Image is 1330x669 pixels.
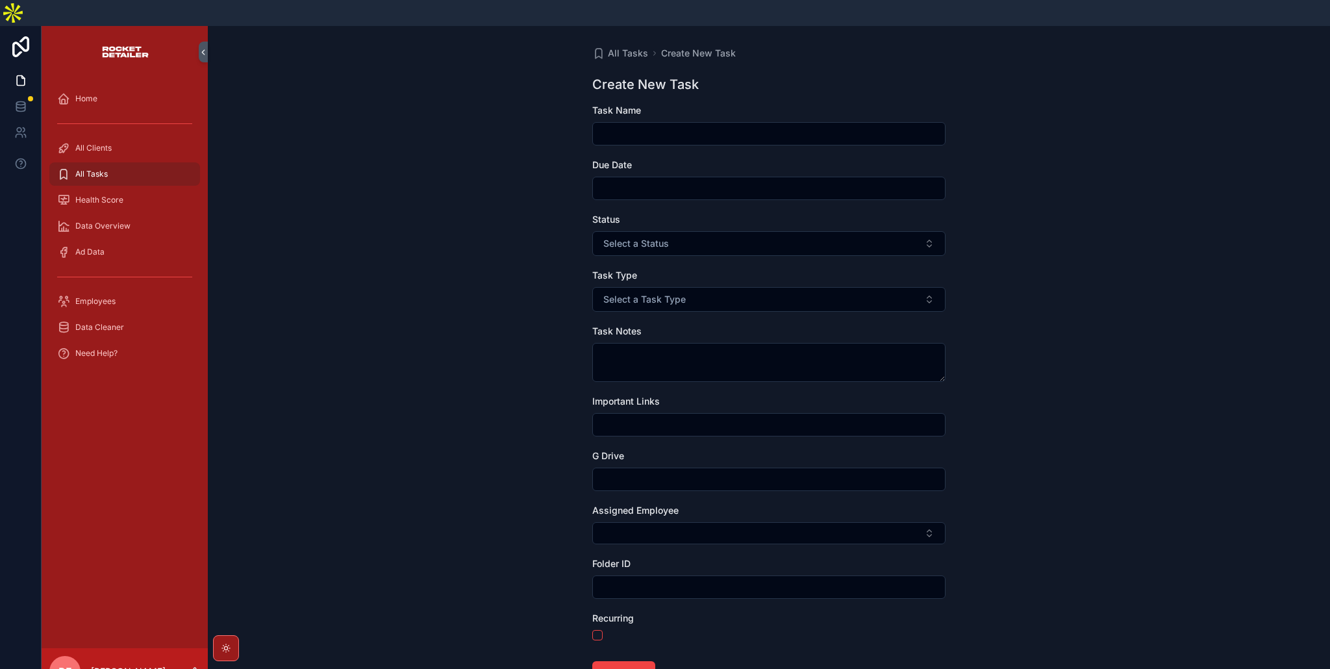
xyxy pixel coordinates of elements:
a: Ad Data [49,240,200,264]
span: Need Help? [75,348,118,359]
span: Data Overview [75,221,131,231]
div: scrollable content [42,78,208,382]
span: Home [75,94,97,104]
button: Select Button [592,231,946,256]
a: All Tasks [592,47,648,60]
span: All Tasks [608,47,648,60]
span: Due Date [592,159,632,170]
span: All Clients [75,143,112,153]
span: Recurring [592,612,634,624]
span: Data Cleaner [75,322,124,333]
img: App logo [101,42,149,62]
a: Create New Task [661,47,736,60]
span: Assigned Employee [592,505,679,516]
span: Status [592,214,620,225]
a: Data Cleaner [49,316,200,339]
span: Select a Status [603,237,669,250]
a: All Tasks [49,162,200,186]
span: Folder ID [592,558,631,569]
span: Health Score [75,195,123,205]
span: G Drive [592,450,624,461]
span: Task Name [592,105,641,116]
a: Data Overview [49,214,200,238]
button: Select Button [592,287,946,312]
a: Home [49,87,200,110]
a: Employees [49,290,200,313]
span: All Tasks [75,169,108,179]
span: Ad Data [75,247,105,257]
span: Task Type [592,270,637,281]
button: Select Button [592,522,946,544]
a: Need Help? [49,342,200,365]
a: All Clients [49,136,200,160]
span: Task Notes [592,325,642,336]
span: Employees [75,296,116,307]
span: Important Links [592,396,660,407]
span: Select a Task Type [603,293,686,306]
h1: Create New Task [592,75,699,94]
a: Health Score [49,188,200,212]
